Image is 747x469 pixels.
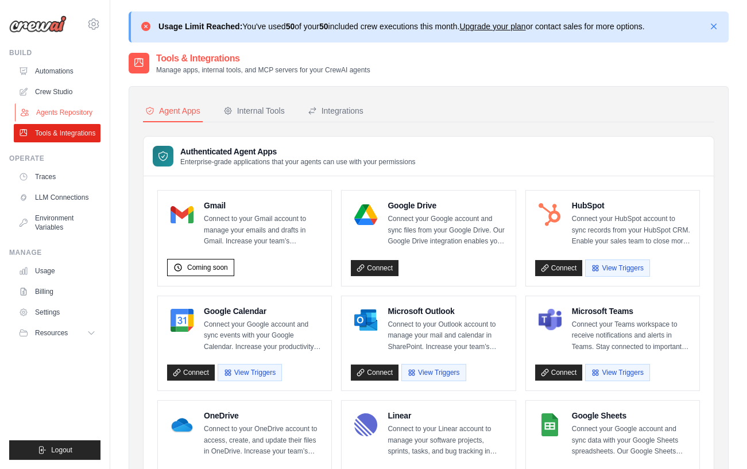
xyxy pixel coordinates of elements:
h2: Tools & Integrations [156,52,370,65]
a: Crew Studio [14,83,100,101]
span: Coming soon [187,263,228,272]
h4: Linear [388,410,506,421]
h3: Authenticated Agent Apps [180,146,416,157]
p: Connect your Teams workspace to receive notifications and alerts in Teams. Stay connected to impo... [572,319,690,353]
button: Integrations [305,100,366,122]
h4: Google Sheets [572,410,690,421]
div: Manage [9,248,100,257]
button: View Triggers [585,364,649,381]
strong: 50 [319,22,328,31]
p: Connect to your Outlook account to manage your mail and calendar in SharePoint. Increase your tea... [388,319,506,353]
a: Usage [14,262,100,280]
a: Connect [351,260,398,276]
img: Microsoft Outlook Logo [354,309,377,332]
div: Operate [9,154,100,163]
img: Google Drive Logo [354,203,377,226]
h4: Google Drive [388,200,506,211]
h4: HubSpot [572,200,690,211]
p: Connect your Google account and sync data with your Google Sheets spreadsheets. Our Google Sheets... [572,424,690,458]
strong: Usage Limit Reached: [158,22,242,31]
button: Agent Apps [143,100,203,122]
div: Integrations [308,105,363,117]
button: Logout [9,440,100,460]
p: Connect your Google account and sync events with your Google Calendar. Increase your productivity... [204,319,322,353]
img: Linear Logo [354,413,377,436]
a: Connect [535,260,583,276]
a: Connect [167,365,215,381]
h4: OneDrive [204,410,322,421]
div: Internal Tools [223,105,285,117]
a: Tools & Integrations [14,124,100,142]
button: View Triggers [218,364,282,381]
img: Microsoft Teams Logo [539,309,562,332]
a: Traces [14,168,100,186]
p: Connect your Google account and sync files from your Google Drive. Our Google Drive integration e... [388,214,506,247]
a: Settings [14,303,100,321]
img: OneDrive Logo [171,413,193,436]
img: HubSpot Logo [539,203,562,226]
a: LLM Connections [14,188,100,207]
button: View Triggers [401,364,466,381]
a: Billing [14,282,100,301]
a: Environment Variables [14,209,100,237]
button: View Triggers [585,259,649,277]
span: Logout [51,445,72,455]
a: Upgrade your plan [459,22,525,31]
button: Internal Tools [221,100,287,122]
p: Connect to your Linear account to manage your software projects, sprints, tasks, and bug tracking... [388,424,506,458]
p: Enterprise-grade applications that your agents can use with your permissions [180,157,416,166]
a: Automations [14,62,100,80]
strong: 50 [286,22,295,31]
a: Connect [535,365,583,381]
p: Connect your HubSpot account to sync records from your HubSpot CRM. Enable your sales team to clo... [572,214,690,247]
img: Google Calendar Logo [171,309,193,332]
span: Resources [35,328,68,338]
p: Connect to your Gmail account to manage your emails and drafts in Gmail. Increase your team’s pro... [204,214,322,247]
p: Manage apps, internal tools, and MCP servers for your CrewAI agents [156,65,370,75]
img: Logo [9,15,67,33]
div: Build [9,48,100,57]
h4: Gmail [204,200,322,211]
h4: Microsoft Teams [572,305,690,317]
img: Google Sheets Logo [539,413,562,436]
img: Gmail Logo [171,203,193,226]
h4: Microsoft Outlook [388,305,506,317]
h4: Google Calendar [204,305,322,317]
p: Connect to your OneDrive account to access, create, and update their files in OneDrive. Increase ... [204,424,322,458]
button: Resources [14,324,100,342]
p: You've used of your included crew executions this month. or contact sales for more options. [158,21,645,32]
a: Connect [351,365,398,381]
a: Agents Repository [15,103,102,122]
div: Agent Apps [145,105,200,117]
